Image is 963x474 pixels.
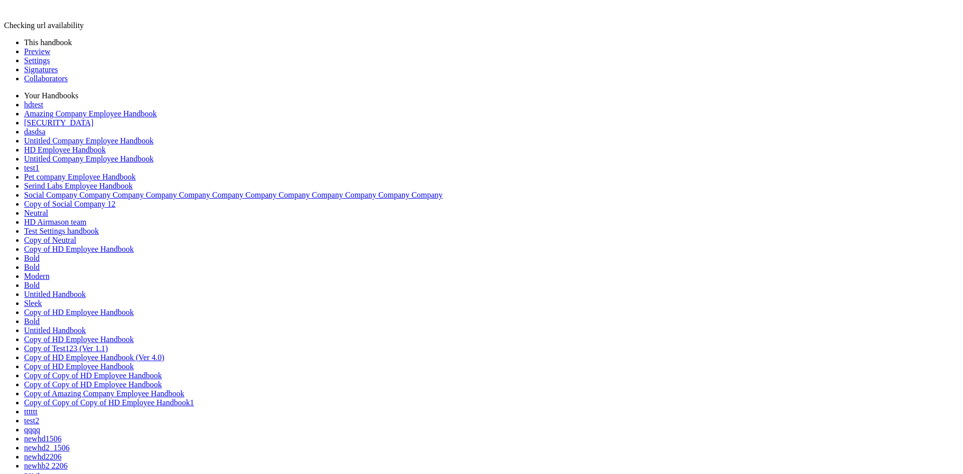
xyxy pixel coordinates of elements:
[24,353,165,362] a: Copy of HD Employee Handbook (Ver 4.0)
[24,173,136,181] a: Pet company Employee Handbook
[24,290,86,298] a: Untitled Handbook
[24,398,194,407] a: Copy of Copy of Copy of HD Employee Handbook1
[24,335,134,344] a: Copy of HD Employee Handbook
[24,164,39,172] a: test1
[24,218,86,226] a: HD Airmason team
[24,434,62,443] a: newhd1506
[24,109,156,118] a: Amazing Company Employee Handbook
[24,425,40,434] a: qqqq
[24,38,959,47] li: This handbook
[24,452,62,461] a: newhd2206
[24,380,162,389] a: Copy of Copy of HD Employee Handbook
[24,145,106,154] a: HD Employee Handbook
[24,236,76,244] a: Copy of Neutral
[24,344,108,353] a: Copy of Test123 (Ver 1.1)
[24,136,153,145] a: Untitled Company Employee Handbook
[24,254,40,262] a: Bold
[24,443,70,452] a: newhd2_1506
[24,263,40,271] a: Bold
[4,21,84,30] span: Checking url availability
[24,118,93,127] a: [SECURITY_DATA]
[24,371,162,380] a: Copy of Copy of HD Employee Handbook
[24,272,50,280] a: Modern
[24,389,185,398] a: Copy of Amazing Company Employee Handbook
[24,191,443,199] a: Social Company Company Company Company Company Company Company Company Company Company Company Co...
[24,74,68,83] a: Collaborators
[24,200,115,208] a: Copy of Social Company 12
[24,182,132,190] a: Serind Labs Employee Handbook
[24,407,38,416] a: tttttt
[24,317,40,326] a: Bold
[24,127,46,136] a: dasdsa
[24,416,39,425] a: test2
[24,326,86,335] a: Untitled Handbook
[24,281,40,289] a: Bold
[24,100,43,109] a: hdtest
[24,47,50,56] a: Preview
[24,56,50,65] a: Settings
[24,308,134,317] a: Copy of HD Employee Handbook
[24,209,48,217] a: Neutral
[24,227,99,235] a: Test Settings handbook
[24,299,42,307] a: Sleek
[24,461,68,470] a: newhb2 2206
[24,362,134,371] a: Copy of HD Employee Handbook
[24,65,58,74] a: Signatures
[24,154,153,163] a: Untitled Company Employee Handbook
[24,245,134,253] a: Copy of HD Employee Handbook
[24,91,959,100] li: Your Handbooks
